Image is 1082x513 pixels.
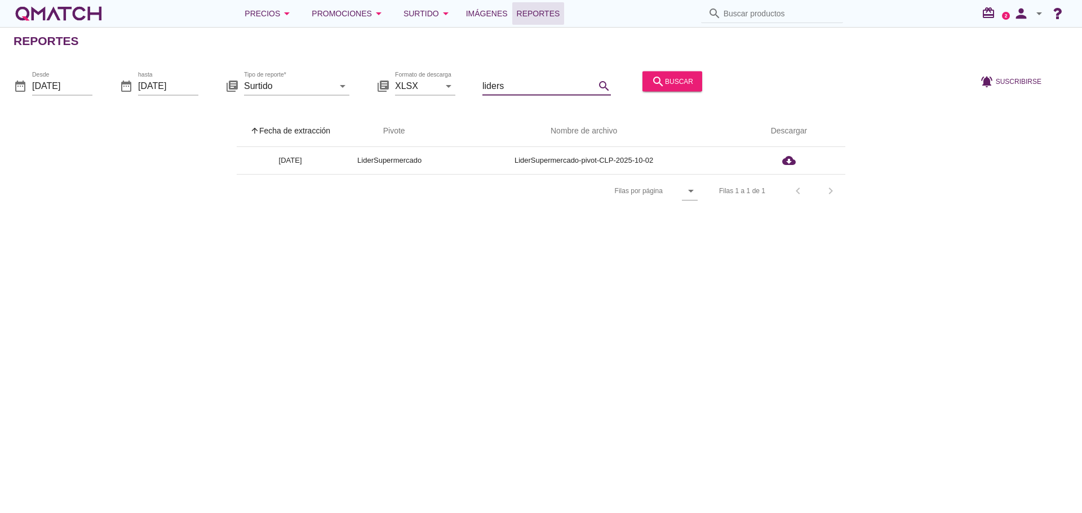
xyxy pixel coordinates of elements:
span: Suscribirse [996,76,1041,86]
div: Filas por página [502,175,698,207]
span: Imágenes [466,7,508,20]
i: search [597,79,611,92]
i: search [708,7,721,20]
input: Formato de descarga [395,77,440,95]
td: [DATE] [237,147,344,174]
i: arrow_upward [250,126,259,135]
div: Filas 1 a 1 de 1 [719,186,765,196]
td: LiderSupermercado-pivot-CLP-2025-10-02 [435,147,733,174]
i: date_range [119,79,133,92]
i: arrow_drop_down [442,79,455,92]
th: Pivote: Not sorted. Activate to sort ascending. [344,115,435,147]
input: Tipo de reporte* [244,77,334,95]
div: Promociones [312,7,385,20]
i: person [1010,6,1032,21]
text: 2 [1005,13,1008,18]
i: search [651,74,665,88]
i: redeem [982,6,1000,20]
input: hasta [138,77,198,95]
input: Filtrar por texto [482,77,595,95]
td: LiderSupermercado [344,147,435,174]
div: buscar [651,74,693,88]
button: Suscribirse [971,71,1050,91]
h2: Reportes [14,32,79,50]
a: Reportes [512,2,565,25]
i: arrow_drop_down [280,7,294,20]
i: arrow_drop_down [684,184,698,198]
input: Desde [32,77,92,95]
th: Fecha de extracción: Sorted ascending. Activate to sort descending. [237,115,344,147]
button: Promociones [303,2,394,25]
span: Reportes [517,7,560,20]
i: date_range [14,79,27,92]
i: arrow_drop_down [1032,7,1046,20]
i: library_books [376,79,390,92]
i: library_books [225,79,239,92]
button: buscar [642,71,702,91]
i: notifications_active [980,74,996,88]
a: 2 [1002,12,1010,20]
div: Surtido [403,7,453,20]
i: arrow_drop_down [439,7,453,20]
i: arrow_drop_down [336,79,349,92]
button: Precios [236,2,303,25]
input: Buscar productos [724,5,836,23]
a: white-qmatch-logo [14,2,104,25]
th: Descargar: Not sorted. [733,115,845,147]
th: Nombre de archivo: Not sorted. [435,115,733,147]
i: arrow_drop_down [372,7,385,20]
a: Imágenes [462,2,512,25]
div: Precios [245,7,294,20]
button: Surtido [394,2,462,25]
i: cloud_download [782,154,796,167]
